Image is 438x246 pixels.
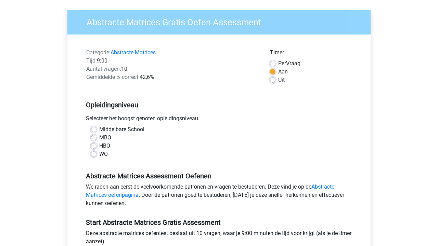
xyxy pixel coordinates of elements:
label: Vraag [278,59,300,68]
label: HBO [99,142,110,150]
h5: Start Abstracte Matrices Gratis Assessment [86,218,352,227]
span: Aantal vragen: [86,66,121,72]
label: Aan [278,68,288,76]
div: We raden aan eerst de veelvoorkomende patronen en vragen te bestuderen. Deze vind je op de . Door... [81,183,357,210]
span: Per [278,60,286,67]
div: Timer [270,49,352,59]
div: 9:00 [81,57,265,65]
label: WO [99,150,108,158]
div: Selecteer het hoogst genoten opleidingsniveau. [81,114,357,125]
span: Tijd: [86,57,97,64]
div: 10 [81,65,265,73]
span: Categorie: [86,49,111,56]
label: Middelbare School [99,125,144,134]
h5: Opleidingsniveau [86,98,352,112]
span: Gemiddelde % correct: [86,74,140,80]
label: Uit [278,76,285,84]
h3: Abstracte Matrices Gratis Oefen Assessment [78,14,365,28]
a: Abstracte Matrices [111,49,156,56]
div: 42,6% [81,73,265,81]
h5: Abstracte Matrices Assessment Oefenen [86,172,352,180]
label: MBO [99,134,111,142]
